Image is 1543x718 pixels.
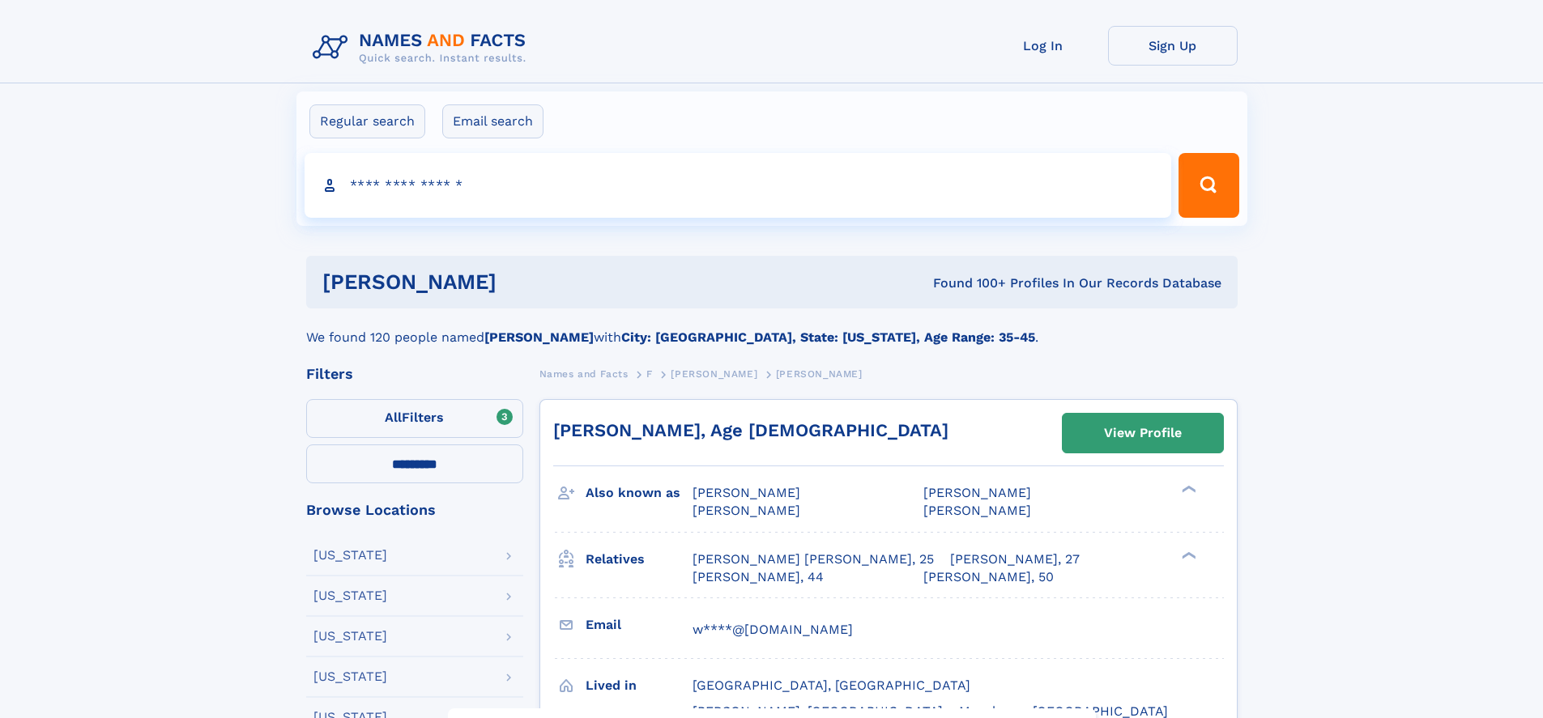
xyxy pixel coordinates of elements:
span: [PERSON_NAME] [923,503,1031,518]
a: View Profile [1063,414,1223,452]
div: ❯ [1178,484,1197,495]
h3: Email [586,611,693,639]
a: F [646,363,653,384]
span: All [385,410,402,425]
span: [PERSON_NAME] [693,503,800,518]
div: Browse Locations [306,503,523,517]
label: Filters [306,399,523,438]
div: [US_STATE] [313,630,387,643]
span: [PERSON_NAME] [693,485,800,500]
div: Found 100+ Profiles In Our Records Database [714,274,1221,292]
label: Email search [442,104,543,138]
b: [PERSON_NAME] [484,329,594,345]
div: [US_STATE] [313,549,387,562]
a: [PERSON_NAME], Age [DEMOGRAPHIC_DATA] [553,420,948,440]
a: [PERSON_NAME] [PERSON_NAME], 25 [693,550,934,568]
span: F [646,368,653,380]
a: Log In [978,26,1108,66]
label: Regular search [309,104,425,138]
div: View Profile [1104,414,1182,452]
div: We found 120 people named with . [306,308,1238,347]
span: [PERSON_NAME] [671,368,757,380]
span: [PERSON_NAME] [923,485,1031,500]
b: City: [GEOGRAPHIC_DATA], State: [US_STATE], Age Range: 35-45 [621,329,1035,345]
span: [PERSON_NAME] [776,368,863,380]
a: [PERSON_NAME], 27 [950,550,1080,568]
button: Search Button [1179,153,1238,218]
h3: Also known as [586,479,693,507]
img: Logo Names and Facts [306,26,539,70]
h1: [PERSON_NAME] [322,272,715,292]
a: Names and Facts [539,363,629,384]
a: Sign Up [1108,26,1238,66]
div: [US_STATE] [313,670,387,683]
h3: Relatives [586,546,693,573]
input: search input [305,153,1172,218]
a: [PERSON_NAME], 50 [923,568,1054,586]
a: [PERSON_NAME] [671,363,757,384]
a: [PERSON_NAME], 44 [693,568,824,586]
div: [US_STATE] [313,589,387,602]
span: [GEOGRAPHIC_DATA], [GEOGRAPHIC_DATA] [693,678,970,693]
h3: Lived in [586,672,693,699]
div: ❯ [1178,550,1197,560]
div: Filters [306,367,523,381]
